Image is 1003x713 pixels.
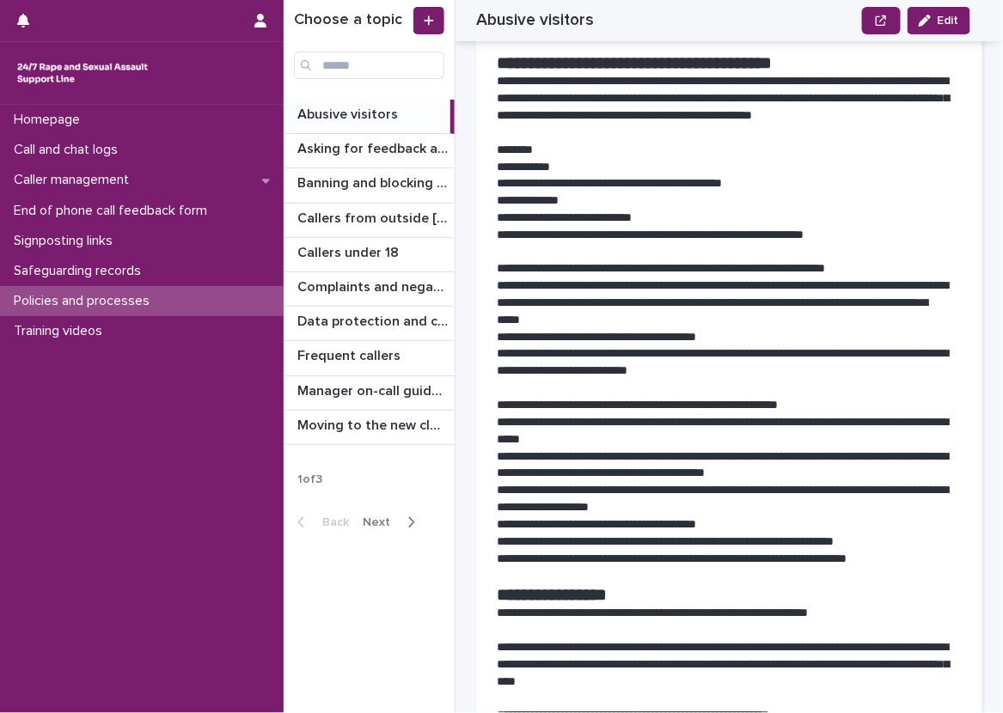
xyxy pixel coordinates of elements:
[297,276,451,296] p: Complaints and negative feedback
[297,344,404,364] p: Frequent callers
[284,134,455,168] a: Asking for feedback and demographic dataAsking for feedback and demographic data
[284,459,336,501] p: 1 of 3
[7,293,163,309] p: Policies and processes
[294,11,410,30] h1: Choose a topic
[297,241,402,261] p: Callers under 18
[7,142,131,158] p: Call and chat logs
[14,56,151,90] img: rhQMoQhaT3yELyF149Cw
[284,341,455,375] a: Frequent callersFrequent callers
[284,272,455,307] a: Complaints and negative feedbackComplaints and negative feedback
[284,100,455,134] a: Abusive visitorsAbusive visitors
[476,10,594,30] h2: Abusive visitors
[284,515,356,530] button: Back
[284,204,455,238] a: Callers from outside [GEOGRAPHIC_DATA]Callers from outside [GEOGRAPHIC_DATA]
[297,207,451,227] p: Callers from outside England & Wales
[363,516,401,528] span: Next
[284,168,455,203] a: Banning and blocking callersBanning and blocking callers
[7,112,94,128] p: Homepage
[938,15,959,27] span: Edit
[7,263,155,279] p: Safeguarding records
[312,516,349,528] span: Back
[356,515,429,530] button: Next
[7,172,143,188] p: Caller management
[294,52,444,79] input: Search
[284,376,455,411] a: Manager on-call guidanceManager on-call guidance
[284,411,455,445] a: Moving to the new cloud contact centreMoving to the new cloud contact centre
[297,103,401,123] p: Abusive visitors
[297,137,451,157] p: Asking for feedback and demographic data
[284,238,455,272] a: Callers under 18Callers under 18
[297,172,451,192] p: Banning and blocking callers
[7,233,126,249] p: Signposting links
[297,414,451,434] p: Moving to the new cloud contact centre
[7,323,116,339] p: Training videos
[297,380,451,399] p: Manager on-call guidance
[908,7,970,34] button: Edit
[284,307,455,341] a: Data protection and confidentiality guidanceData protection and confidentiality guidance
[297,310,451,330] p: Data protection and confidentiality guidance
[7,203,221,219] p: End of phone call feedback form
